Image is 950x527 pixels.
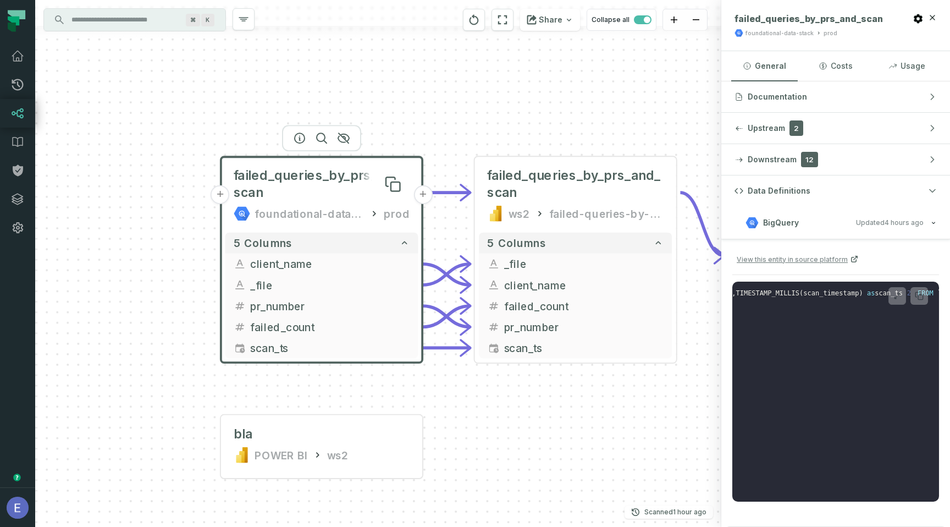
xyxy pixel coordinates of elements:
[250,277,410,293] span: _file
[225,275,418,295] button: _file
[479,275,672,295] button: client_name
[225,295,418,316] button: pr_number
[859,289,863,297] span: )
[745,29,814,37] div: foundational-data-stack
[487,237,546,249] span: 5 columns
[748,185,810,196] span: Data Definitions
[721,144,950,175] button: Downstream12
[673,508,706,516] relative-time: Oct 5, 2025, 8:10 AM GMT+3
[734,215,937,230] button: BigQueryUpdated[DATE] 5:10:22 AM
[413,185,432,204] button: +
[234,257,246,270] span: string
[255,447,308,464] div: POWER BI
[201,14,214,26] span: Press ⌘ + K to focus the search bar
[732,289,736,297] span: ,
[824,29,837,37] div: prod
[504,298,664,314] span: failed_count
[504,256,664,272] span: _file
[234,167,410,201] span: failed_queries_by_prs_and_scan
[487,167,664,201] span: failed_queries_by_prs_and_scan
[748,154,797,165] span: Downstream
[663,9,685,31] button: zoom in
[721,113,950,144] button: Upstream2
[737,254,848,265] span: View this entity in source platform
[234,321,246,333] span: integer
[680,193,724,255] g: Edge from 2def306c2a75e045062aaf5445d8f352 to e22f067a7756daa00b817a210c215ab3
[587,9,656,31] button: Collapse all
[763,217,799,228] span: BigQuery
[384,205,410,222] div: prod
[789,120,803,136] span: 2
[234,279,246,292] span: string
[885,218,924,227] relative-time: Oct 5, 2025, 5:10 AM GMT+3
[802,51,869,81] button: Costs
[479,295,672,316] button: failed_count
[422,306,471,327] g: Edge from 0305476cb434cd7ad91d89967bae13fc to 2def306c2a75e045062aaf5445d8f352
[504,277,664,293] span: client_name
[734,13,883,24] span: failed_queries_by_prs_and_scan
[487,279,500,292] span: string
[736,289,799,297] span: TIMESTAMP_MILLIS
[7,497,29,519] img: avatar of Elisheva Lapid
[799,289,803,297] span: (
[479,254,672,275] button: _file
[504,340,664,356] span: scan_ts
[721,81,950,112] button: Documentation
[225,254,418,275] button: client_name
[748,123,785,134] span: Upstream
[487,342,500,354] span: timestamp
[12,473,22,482] div: Tooltip anchor
[250,319,410,335] span: failed_count
[234,342,246,354] span: timestamp
[479,316,672,337] button: pr_number
[874,51,940,81] button: Usage
[856,218,924,227] span: Updated
[867,289,875,297] span: as
[875,289,903,297] span: scan_ts
[234,237,292,249] span: 5 columns
[721,239,950,513] div: BigQueryUpdated[DATE] 5:10:22 AM
[487,321,500,333] span: integer
[937,289,941,297] span: `
[211,185,230,204] button: +
[504,319,664,335] span: pr_number
[250,340,410,356] span: scan_ts
[225,316,418,337] button: failed_count
[801,152,818,167] span: 12
[803,289,859,297] span: scan_timestamp
[250,256,410,272] span: client_name
[549,205,664,222] div: failed-queries-by-client
[748,91,807,102] span: Documentation
[250,298,410,314] span: pr_number
[520,9,580,31] button: Share
[234,426,252,443] div: bla
[487,300,500,312] span: integer
[737,250,859,268] a: View this entity in source platform
[625,506,713,519] button: Scanned[DATE] 8:10:22 AM
[509,205,531,222] div: ws2
[422,264,471,285] g: Edge from 0305476cb434cd7ad91d89967bae13fc to 2def306c2a75e045062aaf5445d8f352
[721,175,950,206] button: Data Definitions
[479,337,672,358] button: scan_ts
[685,9,707,31] button: zoom out
[186,14,200,26] span: Press ⌘ + K to focus the search bar
[487,257,500,270] span: string
[234,300,246,312] span: integer
[644,507,706,518] p: Scanned
[225,337,418,358] button: scan_ts
[327,447,349,464] div: ws2
[731,51,798,81] button: General
[255,205,364,222] div: foundational-data-stack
